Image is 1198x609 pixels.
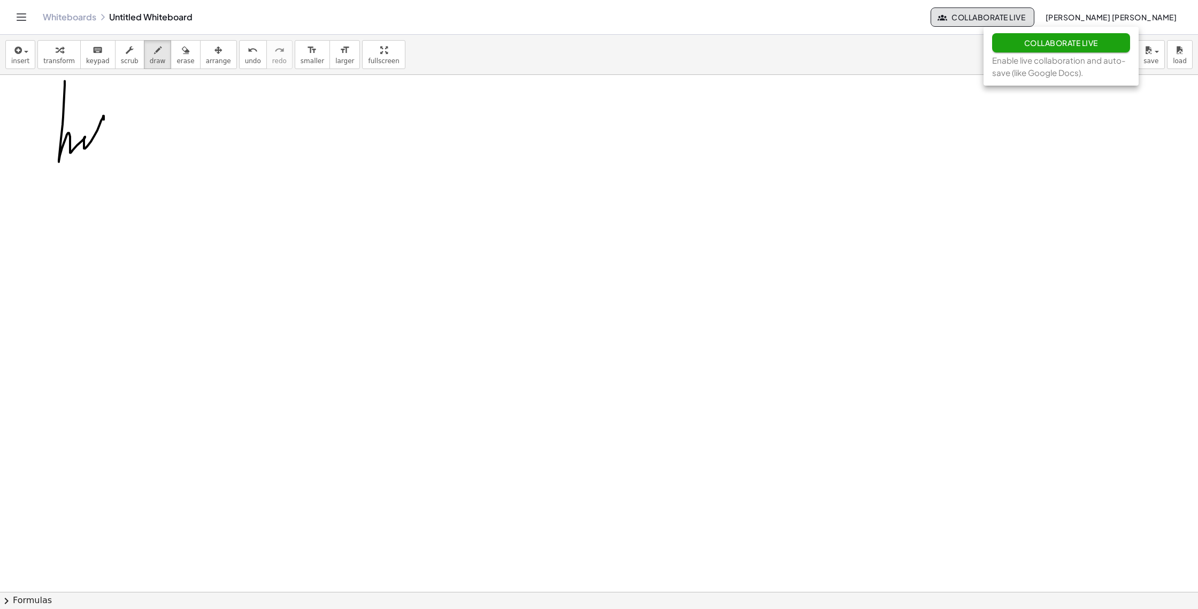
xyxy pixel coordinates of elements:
span: transform [43,57,75,65]
i: undo [248,44,258,57]
span: Collaborate Live [940,12,1025,22]
span: erase [176,57,194,65]
span: insert [11,57,29,65]
i: format_size [307,44,317,57]
span: keypad [86,57,110,65]
span: load [1173,57,1187,65]
button: [PERSON_NAME] [PERSON_NAME] [1036,7,1185,27]
button: transform [37,40,81,69]
button: redoredo [266,40,293,69]
button: arrange [200,40,237,69]
span: redo [272,57,287,65]
span: fullscreen [368,57,399,65]
button: Collaborate Live [931,7,1034,27]
div: Enable live collaboration and auto-save (like Google Docs). [992,55,1130,79]
span: save [1143,57,1158,65]
button: draw [144,40,172,69]
span: Collaborate Live [1024,38,1097,48]
button: Collaborate Live [992,33,1130,52]
span: draw [150,57,166,65]
button: save [1138,40,1165,69]
span: undo [245,57,261,65]
a: Whiteboards [43,12,96,22]
button: format_sizesmaller [295,40,330,69]
span: [PERSON_NAME] [PERSON_NAME] [1045,12,1177,22]
button: insert [5,40,35,69]
span: arrange [206,57,231,65]
button: erase [171,40,200,69]
button: Toggle navigation [13,9,30,26]
button: format_sizelarger [329,40,360,69]
button: fullscreen [362,40,405,69]
i: keyboard [93,44,103,57]
i: redo [274,44,285,57]
span: smaller [301,57,324,65]
button: keyboardkeypad [80,40,116,69]
button: scrub [115,40,144,69]
span: larger [335,57,354,65]
button: load [1167,40,1193,69]
span: scrub [121,57,139,65]
button: undoundo [239,40,267,69]
i: format_size [340,44,350,57]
